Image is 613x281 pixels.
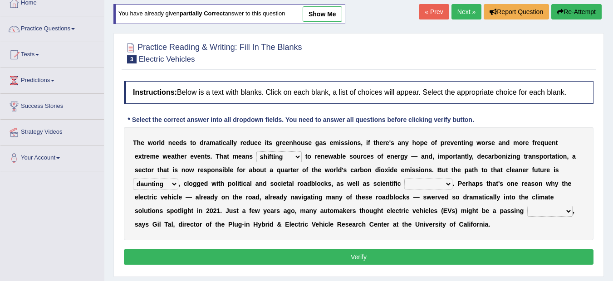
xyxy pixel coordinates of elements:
[200,139,204,146] b: d
[139,55,195,63] small: Electric Vehicles
[297,139,301,146] b: o
[525,139,529,146] b: e
[157,139,159,146] b: r
[314,166,318,174] b: h
[353,153,357,160] b: o
[181,166,186,174] b: n
[0,16,104,39] a: Practice Questions
[325,166,330,174] b: w
[349,153,353,160] b: s
[323,139,326,146] b: s
[358,139,361,146] b: s
[194,153,197,160] b: v
[172,166,174,174] b: i
[353,139,358,146] b: n
[162,153,167,160] b: w
[498,153,502,160] b: o
[425,153,429,160] b: n
[135,166,138,174] b: s
[190,153,194,160] b: e
[368,166,372,174] b: n
[204,166,207,174] b: s
[254,139,258,146] b: c
[219,139,221,146] b: t
[420,139,424,146] b: p
[167,166,169,174] b: t
[394,166,397,174] b: e
[220,153,224,160] b: h
[341,153,343,160] b: l
[555,153,558,160] b: t
[519,139,523,146] b: o
[258,139,261,146] b: e
[529,153,532,160] b: a
[293,166,296,174] b: e
[159,166,163,174] b: h
[354,166,358,174] b: a
[410,166,412,174] b: i
[180,10,225,17] b: partially correct
[163,166,167,174] b: a
[185,166,189,174] b: o
[547,153,549,160] b: r
[330,139,333,146] b: e
[317,153,321,160] b: e
[270,166,273,174] b: a
[469,139,473,146] b: g
[137,139,141,146] b: h
[230,139,231,146] b: l
[242,153,245,160] b: a
[381,153,383,160] b: f
[357,153,361,160] b: u
[246,139,250,146] b: d
[189,166,194,174] b: w
[364,166,368,174] b: o
[524,153,526,160] b: t
[252,166,256,174] b: b
[457,153,461,160] b: a
[368,139,370,146] b: f
[307,153,311,160] b: o
[472,153,474,160] b: ,
[227,153,229,160] b: t
[181,153,184,160] b: e
[461,153,465,160] b: n
[391,139,394,146] b: s
[388,166,390,174] b: i
[333,166,336,174] b: r
[290,166,293,174] b: t
[511,153,513,160] b: i
[516,153,520,160] b: g
[204,139,206,146] b: r
[219,166,222,174] b: s
[456,153,458,160] b: t
[370,153,374,160] b: s
[147,153,150,160] b: e
[226,139,230,146] b: a
[113,4,345,24] div: You have already given answer to this question
[183,139,187,146] b: s
[385,166,388,174] b: x
[264,166,266,174] b: t
[342,166,343,174] b: '
[350,166,354,174] b: c
[551,4,602,19] button: Re-Attempt
[250,139,255,146] b: u
[441,139,445,146] b: p
[444,139,446,146] b: r
[338,166,342,174] b: d
[502,153,506,160] b: n
[240,139,243,146] b: r
[373,139,376,146] b: t
[228,166,230,174] b: l
[281,166,285,174] b: u
[405,139,409,146] b: y
[557,153,559,160] b: i
[301,139,305,146] b: u
[319,139,323,146] b: a
[231,139,233,146] b: l
[469,153,472,160] b: y
[305,153,308,160] b: t
[380,139,383,146] b: e
[358,166,360,174] b: r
